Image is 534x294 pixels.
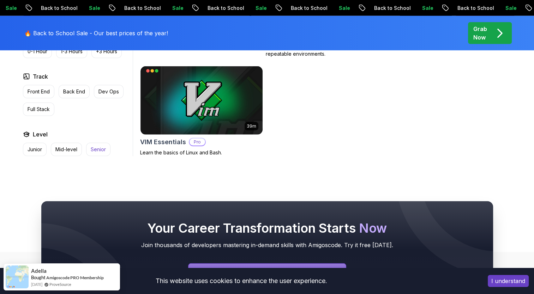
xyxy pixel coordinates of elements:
p: Sale [250,5,272,12]
p: Back to School [118,5,166,12]
button: 0-1 Hour [23,45,52,58]
div: This website uses cookies to enhance the user experience. [5,273,477,289]
button: +3 Hours [91,45,122,58]
button: Dev Ops [94,85,124,98]
p: Back to School [35,5,83,12]
p: Back to School [451,5,499,12]
button: Junior [23,143,47,156]
span: [DATE] [31,281,42,287]
img: VIM Essentials card [140,66,263,135]
h2: Level [33,130,48,139]
h2: Your Career Transformation Starts [55,221,479,235]
p: 1-3 Hours [61,48,83,55]
h2: Track [33,72,48,81]
p: 🔥 Back to School Sale - Our best prices of the year! [24,29,168,37]
p: Grab Now [473,25,487,42]
button: Senior [86,143,110,156]
p: Back to School [368,5,416,12]
img: provesource social proof notification image [6,265,29,288]
p: Start for Free [248,267,286,275]
p: Junior [28,146,42,153]
p: Learn the basics of Linux and Bash. [140,149,263,156]
p: 39m [247,123,256,129]
p: Back End [63,88,85,95]
button: Accept cookies [488,275,529,287]
p: Mid-level [55,146,77,153]
a: VIM Essentials card39mVIM EssentialsProLearn the basics of Linux and Bash. [140,66,263,156]
span: Adella [31,268,47,274]
a: Signin page [188,263,346,278]
p: Sale [333,5,355,12]
p: Front End [28,88,50,95]
a: ProveSource [49,281,71,287]
button: Back End [59,85,90,98]
p: Dev Ops [98,88,119,95]
a: Amigoscode PRO Membership [46,275,104,281]
p: Sale [499,5,522,12]
button: Mid-level [51,143,82,156]
span: Now [359,220,387,236]
p: 0-1 Hour [28,48,47,55]
p: Pro [190,139,205,146]
h2: VIM Essentials [140,137,186,147]
p: Senior [91,146,106,153]
span: Bought [31,275,46,280]
button: 1-3 Hours [56,45,87,58]
p: Full Stack [28,106,50,113]
p: +3 Hours [96,48,117,55]
button: Full Stack [23,103,54,116]
p: Sale [83,5,106,12]
p: Sale [416,5,439,12]
p: Sale [166,5,189,12]
button: Front End [23,85,54,98]
p: Join thousands of developers mastering in-demand skills with Amigoscode. Try it free [DATE]. [55,241,479,249]
p: Back to School [202,5,250,12]
p: Back to School [285,5,333,12]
